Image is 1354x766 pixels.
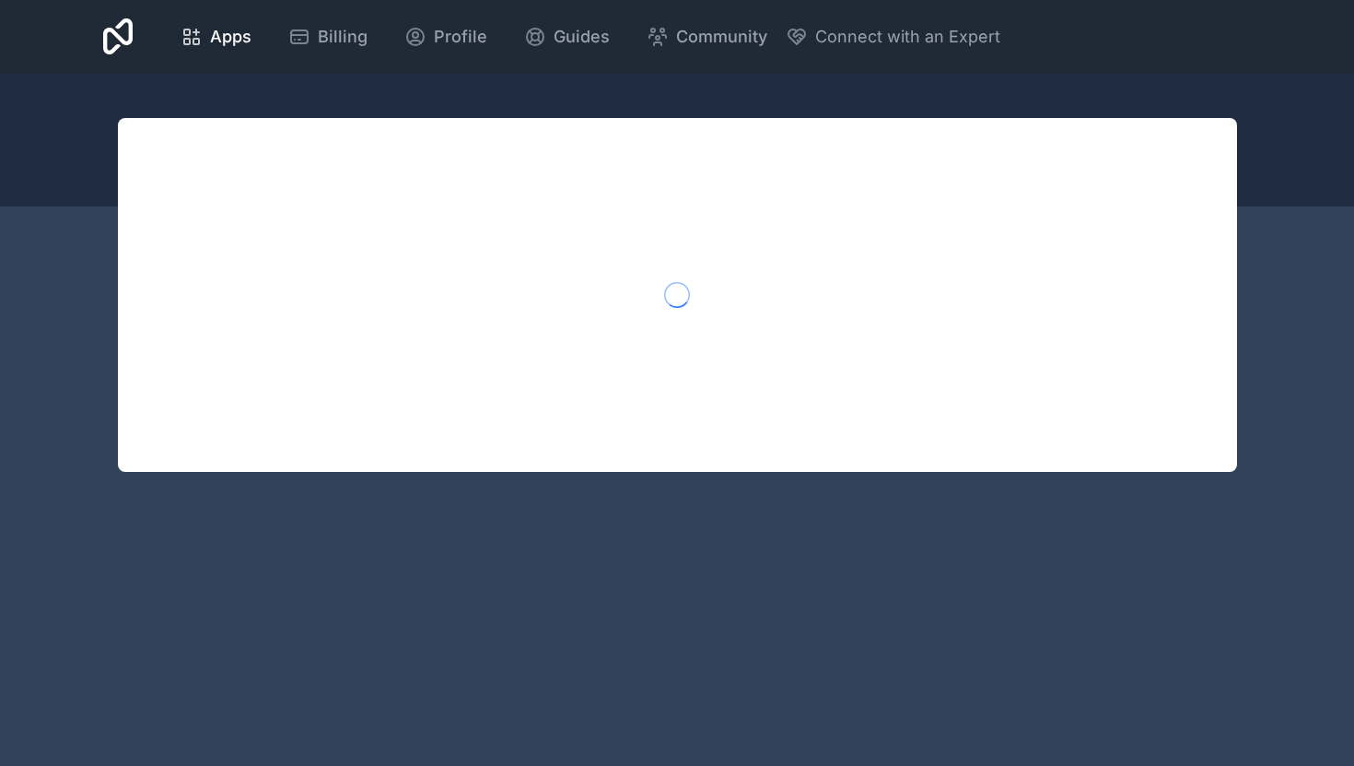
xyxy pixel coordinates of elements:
span: Community [676,24,767,50]
a: Community [632,17,782,57]
a: Apps [166,17,266,57]
span: Connect with an Expert [815,24,1000,50]
a: Profile [390,17,502,57]
button: Connect with an Expert [786,24,1000,50]
span: Billing [318,24,368,50]
span: Profile [434,24,487,50]
span: Guides [554,24,610,50]
a: Billing [274,17,382,57]
a: Guides [509,17,624,57]
span: Apps [210,24,251,50]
